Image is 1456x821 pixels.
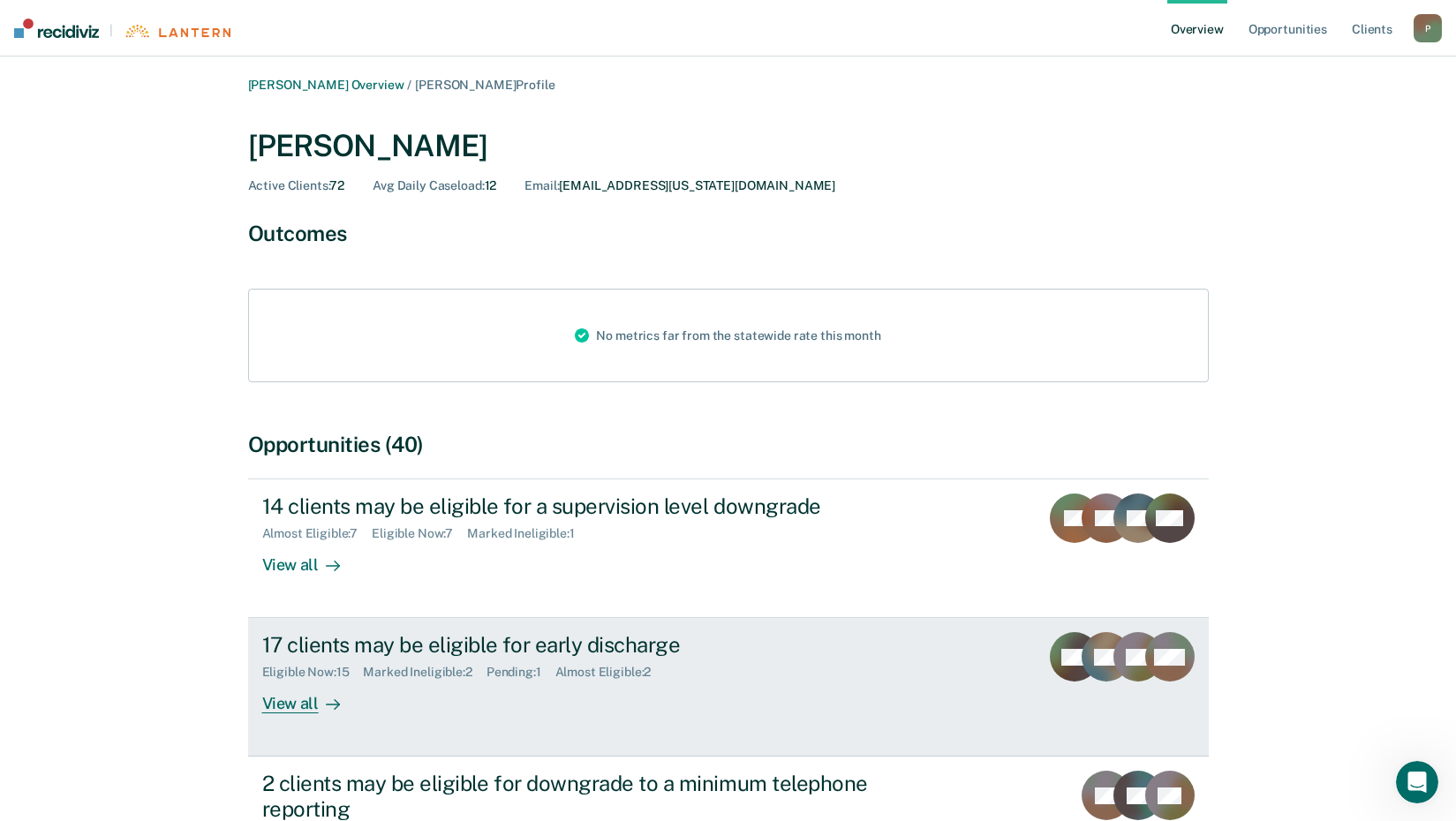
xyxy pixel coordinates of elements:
[363,665,486,680] div: Marked Ineligible : 2
[248,432,1209,457] div: Opportunities (40)
[124,25,230,38] img: Lantern
[99,23,124,38] span: |
[262,632,882,658] div: 17 clients may be eligible for early discharge
[262,526,373,541] div: Almost Eligible : 7
[262,665,364,680] div: Eligible Now : 15
[373,178,484,192] span: Avg Daily Caseload :
[467,526,588,541] div: Marked Ineligible : 1
[262,680,361,714] div: View all
[262,541,361,576] div: View all
[524,178,559,192] span: Email :
[373,178,496,193] div: 12
[372,526,467,541] div: Eligible Now : 7
[248,478,1209,618] a: 14 clients may be eligible for a supervision level downgradeAlmost Eligible:7Eligible Now:7Marked...
[248,128,1209,164] div: [PERSON_NAME]
[248,221,1209,246] div: Outcomes
[248,78,404,92] a: [PERSON_NAME] Overview
[1396,761,1438,803] iframe: Intercom live chat
[561,290,894,381] div: No metrics far from the statewide rate this month
[487,665,555,680] div: Pending : 1
[248,178,345,193] div: 72
[524,178,835,193] div: [EMAIL_ADDRESS][US_STATE][DOMAIN_NAME]
[14,19,230,38] a: |
[14,19,99,38] img: Recidiviz
[262,493,882,519] div: 14 clients may be eligible for a supervision level downgrade
[1414,14,1442,42] button: P
[248,618,1209,757] a: 17 clients may be eligible for early dischargeEligible Now:15Marked Ineligible:2Pending:1Almost E...
[404,78,415,92] span: /
[415,78,554,92] span: [PERSON_NAME] Profile
[555,665,666,680] div: Almost Eligible : 2
[248,178,330,192] span: Active Clients :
